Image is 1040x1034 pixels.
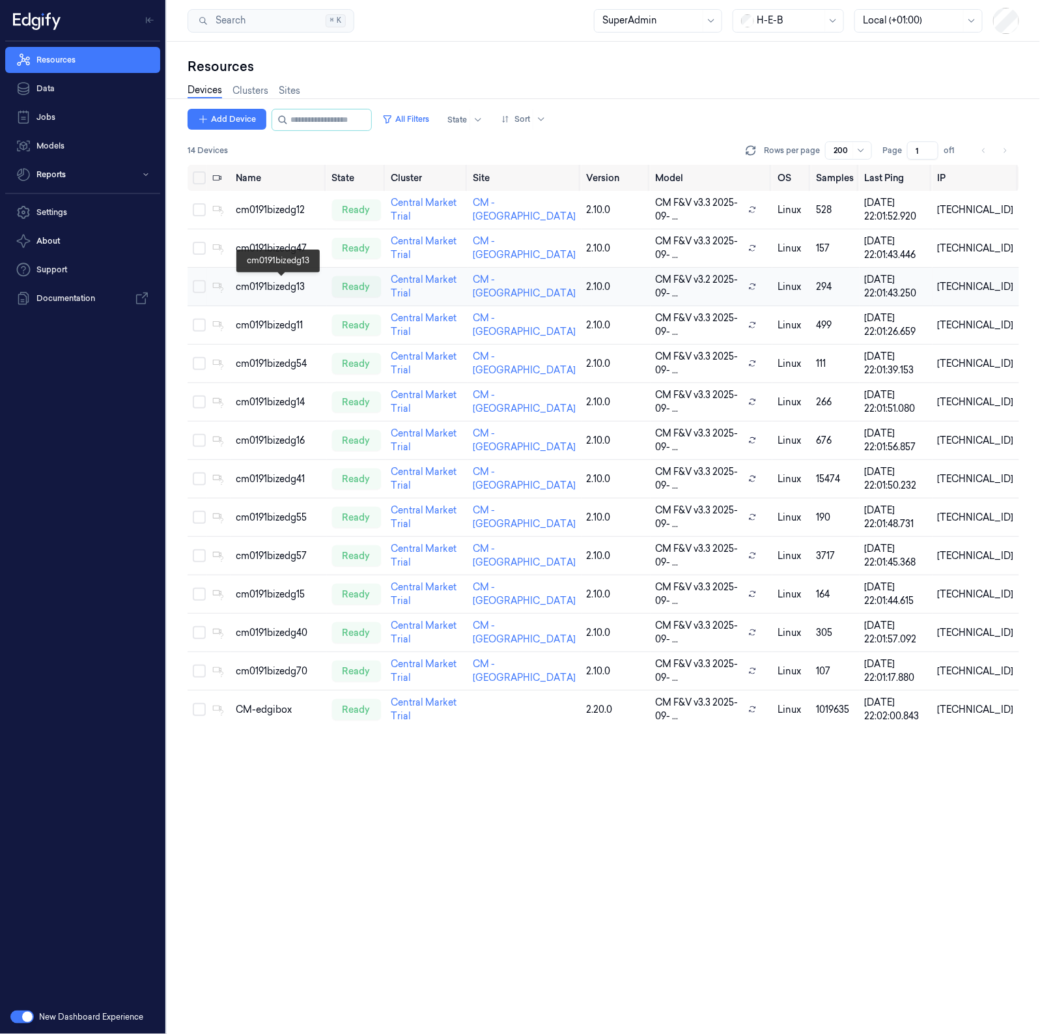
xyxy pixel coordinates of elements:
[587,242,645,255] div: 2.10.0
[473,351,576,376] a: CM - [GEOGRAPHIC_DATA]
[332,238,381,259] div: ready
[865,196,927,223] div: [DATE] 22:01:52.920
[236,395,321,409] div: cm0191bizedg14
[473,658,576,683] a: CM - [GEOGRAPHIC_DATA]
[778,472,806,486] p: linux
[188,83,222,98] a: Devices
[232,84,268,98] a: Clusters
[938,549,1014,563] div: [TECHNICAL_ID]
[391,658,457,683] a: Central Market Trial
[778,626,806,640] p: linux
[587,434,645,448] div: 2.10.0
[656,388,743,416] span: CM F&V v3.3 2025-09- ...
[944,145,964,156] span: of 1
[778,665,806,678] p: linux
[817,434,854,448] div: 676
[865,273,927,300] div: [DATE] 22:01:43.250
[817,242,854,255] div: 157
[817,472,854,486] div: 15474
[817,203,854,217] div: 528
[236,434,321,448] div: cm0191bizedg16
[778,511,806,524] p: linux
[938,319,1014,332] div: [TECHNICAL_ID]
[5,285,160,311] a: Documentation
[391,351,457,376] a: Central Market Trial
[778,280,806,294] p: linux
[236,280,321,294] div: cm0191bizedg13
[5,228,160,254] button: About
[473,543,576,568] a: CM - [GEOGRAPHIC_DATA]
[332,430,381,451] div: ready
[764,145,820,156] p: Rows per page
[656,504,743,531] span: CM F&V v3.3 2025-09- ...
[772,165,811,191] th: OS
[332,545,381,566] div: ready
[473,235,576,261] a: CM - [GEOGRAPHIC_DATA]
[5,104,160,130] a: Jobs
[332,661,381,682] div: ready
[938,588,1014,601] div: [TECHNICAL_ID]
[938,626,1014,640] div: [TECHNICAL_ID]
[391,197,457,222] a: Central Market Trial
[332,353,381,374] div: ready
[587,549,645,563] div: 2.10.0
[651,165,773,191] th: Model
[587,588,645,601] div: 2.10.0
[656,311,743,339] span: CM F&V v3.3 2025-09- ...
[656,235,743,262] span: CM F&V v3.3 2025-09- ...
[391,312,457,337] a: Central Market Trial
[327,165,386,191] th: State
[193,703,206,716] button: Select row
[865,542,927,569] div: [DATE] 22:01:45.368
[975,141,1014,160] nav: pagination
[391,389,457,414] a: Central Market Trial
[391,697,457,722] a: Central Market Trial
[391,235,457,261] a: Central Market Trial
[865,465,927,493] div: [DATE] 22:01:50.232
[236,357,321,371] div: cm0191bizedg54
[193,588,206,601] button: Select row
[778,588,806,601] p: linux
[193,549,206,562] button: Select row
[817,703,854,717] div: 1019635
[473,466,576,491] a: CM - [GEOGRAPHIC_DATA]
[473,620,576,645] a: CM - [GEOGRAPHIC_DATA]
[817,357,854,371] div: 111
[865,388,927,416] div: [DATE] 22:01:51.080
[656,696,743,723] span: CM F&V v3.3 2025-09- ...
[587,665,645,678] div: 2.10.0
[938,280,1014,294] div: [TECHNICAL_ID]
[938,357,1014,371] div: [TECHNICAL_ID]
[5,76,160,102] a: Data
[332,468,381,489] div: ready
[473,504,576,530] a: CM - [GEOGRAPHIC_DATA]
[817,280,854,294] div: 294
[5,47,160,73] a: Resources
[817,588,854,601] div: 164
[811,165,860,191] th: Samples
[236,703,321,717] div: CM-edgibox
[778,395,806,409] p: linux
[193,242,206,255] button: Select row
[332,199,381,220] div: ready
[778,357,806,371] p: linux
[656,581,743,608] span: CM F&V v3.3 2025-09- ...
[656,196,743,223] span: CM F&V v3.3 2025-09- ...
[473,581,576,607] a: CM - [GEOGRAPHIC_DATA]
[865,504,927,531] div: [DATE] 22:01:48.731
[193,203,206,216] button: Select row
[656,273,743,300] span: CM F&V v3.2 2025-09- ...
[332,584,381,605] div: ready
[938,472,1014,486] div: [TECHNICAL_ID]
[236,511,321,524] div: cm0191bizedg55
[587,703,645,717] div: 2.20.0
[188,9,354,33] button: Search⌘K
[473,427,576,453] a: CM - [GEOGRAPHIC_DATA]
[473,197,576,222] a: CM - [GEOGRAPHIC_DATA]
[188,109,266,130] button: Add Device
[587,395,645,409] div: 2.10.0
[332,315,381,336] div: ready
[817,319,854,332] div: 499
[193,171,206,184] button: Select all
[193,511,206,524] button: Select row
